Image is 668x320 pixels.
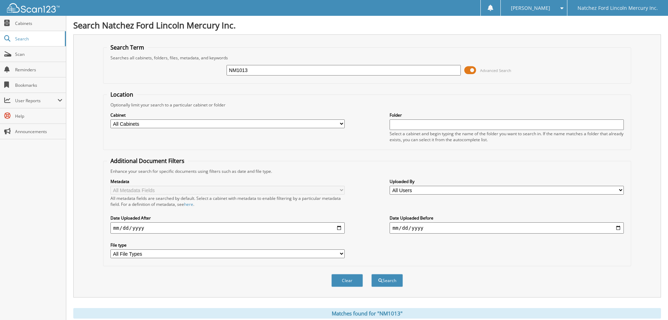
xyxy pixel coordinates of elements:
[73,19,661,31] h1: Search Natchez Ford Lincoln Mercury Inc.
[15,20,62,26] span: Cabinets
[15,98,58,104] span: User Reports
[107,168,627,174] div: Enhance your search for specific documents using filters such as date and file type.
[110,242,345,248] label: File type
[110,178,345,184] label: Metadata
[73,308,661,319] div: Matches found for "NM1013"
[15,36,61,42] span: Search
[107,44,148,51] legend: Search Term
[390,112,624,118] label: Folder
[110,195,345,207] div: All metadata fields are searched by default. Select a cabinet with metadata to enable filtering b...
[184,201,193,207] a: here
[15,82,62,88] span: Bookmarks
[7,3,60,13] img: scan123-logo-white.svg
[390,222,624,234] input: end
[110,112,345,118] label: Cabinet
[371,274,403,287] button: Search
[511,6,550,10] span: [PERSON_NAME]
[107,102,627,108] div: Optionally limit your search to a particular cabinet or folder
[110,222,345,234] input: start
[390,178,624,184] label: Uploaded By
[578,6,658,10] span: Natchez Ford Lincoln Mercury Inc.
[110,215,345,221] label: Date Uploaded After
[331,274,363,287] button: Clear
[15,67,62,73] span: Reminders
[480,68,511,73] span: Advanced Search
[390,131,624,143] div: Select a cabinet and begin typing the name of the folder you want to search in. If the name match...
[15,51,62,57] span: Scan
[107,157,188,165] legend: Additional Document Filters
[107,91,137,98] legend: Location
[15,129,62,135] span: Announcements
[15,113,62,119] span: Help
[107,55,627,61] div: Searches all cabinets, folders, files, metadata, and keywords
[390,215,624,221] label: Date Uploaded Before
